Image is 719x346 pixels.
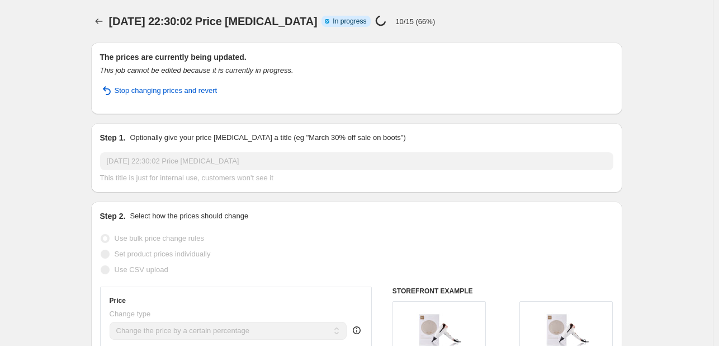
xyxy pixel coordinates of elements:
[115,234,204,242] span: Use bulk price change rules
[110,310,151,318] span: Change type
[115,265,168,274] span: Use CSV upload
[100,152,613,170] input: 30% off holiday sale
[100,52,613,63] h2: The prices are currently being updated.
[93,82,224,100] button: Stop changing prices and revert
[115,85,217,96] span: Stop changing prices and revert
[109,15,318,27] span: [DATE] 22:30:02 Price [MEDICAL_DATA]
[395,17,435,26] p: 10/15 (66%)
[110,296,126,305] h3: Price
[392,287,613,296] h6: STOREFRONT EXAMPLE
[100,211,126,222] h2: Step 2.
[100,174,273,182] span: This title is just for internal use, customers won't see it
[333,17,366,26] span: In progress
[100,132,126,143] h2: Step 1.
[100,66,294,74] i: This job cannot be edited because it is currently in progress.
[115,250,211,258] span: Set product prices individually
[351,325,362,336] div: help
[130,132,405,143] p: Optionally give your price [MEDICAL_DATA] a title (eg "March 30% off sale on boots")
[130,211,248,222] p: Select how the prices should change
[91,13,107,29] button: Price change jobs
